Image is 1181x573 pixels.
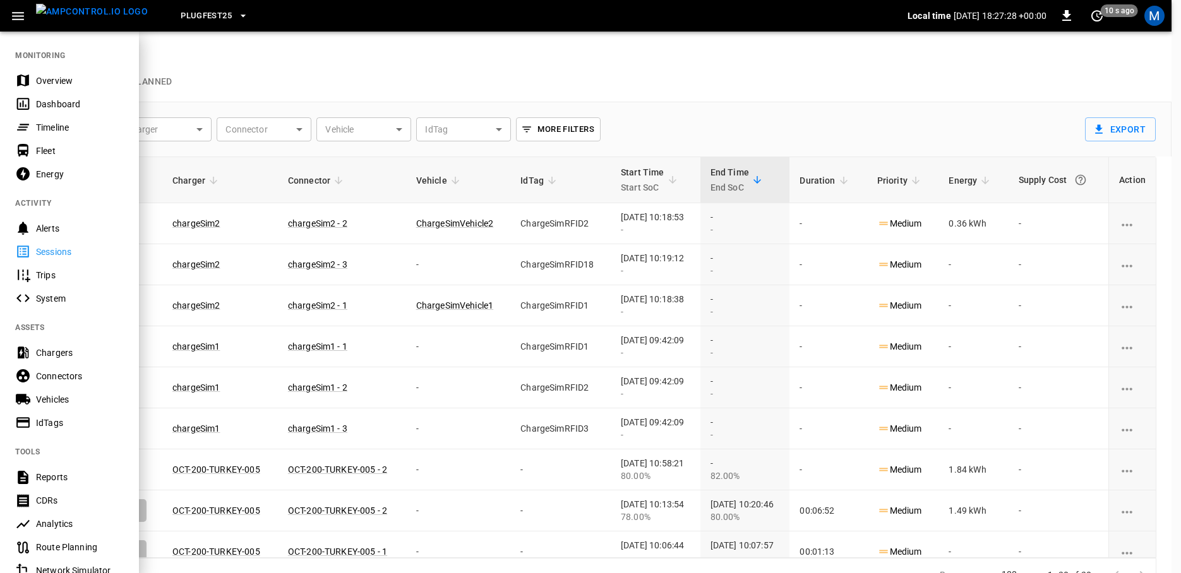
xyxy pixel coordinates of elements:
[181,9,232,23] span: Plugfest25
[36,471,124,483] div: Reports
[954,9,1046,22] p: [DATE] 18:27:28 +00:00
[36,245,124,258] div: Sessions
[36,416,124,429] div: IdTags
[36,98,124,110] div: Dashboard
[36,494,124,507] div: CDRs
[1087,6,1107,26] button: set refresh interval
[36,4,148,20] img: ampcontrol.io logo
[36,541,124,553] div: Route Planning
[1144,6,1165,26] div: profile-icon
[36,517,124,530] div: Analytics
[1101,4,1138,17] span: 10 s ago
[36,269,124,281] div: Trips
[36,370,124,382] div: Connectors
[36,121,124,134] div: Timeline
[36,292,124,305] div: System
[36,346,124,359] div: Chargers
[36,393,124,406] div: Vehicles
[36,222,124,235] div: Alerts
[36,145,124,157] div: Fleet
[908,9,951,22] p: Local time
[36,74,124,87] div: Overview
[36,168,124,180] div: Energy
